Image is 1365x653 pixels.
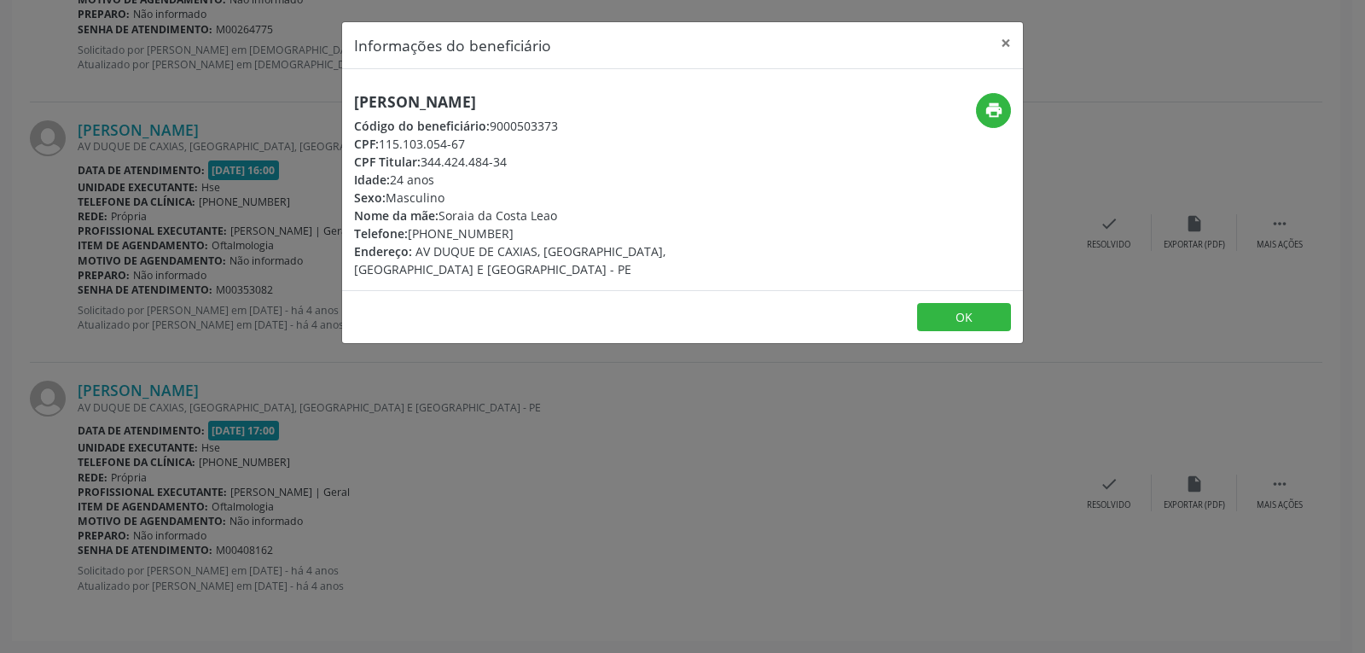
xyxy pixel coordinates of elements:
span: Nome da mãe: [354,207,439,224]
span: Endereço: [354,243,412,259]
span: AV DUQUE DE CAXIAS, [GEOGRAPHIC_DATA], [GEOGRAPHIC_DATA] E [GEOGRAPHIC_DATA] - PE [354,243,665,277]
div: Masculino [354,189,784,207]
button: Close [989,22,1023,64]
div: [PHONE_NUMBER] [354,224,784,242]
div: 344.424.484-34 [354,153,784,171]
span: Telefone: [354,225,408,242]
div: Soraia da Costa Leao [354,207,784,224]
div: 24 anos [354,171,784,189]
i: print [985,101,1003,120]
button: print [976,93,1011,128]
h5: Informações do beneficiário [354,34,551,56]
span: CPF: [354,136,379,152]
span: Código do beneficiário: [354,118,490,134]
h5: [PERSON_NAME] [354,93,784,111]
span: Sexo: [354,189,386,206]
div: 115.103.054-67 [354,135,784,153]
span: Idade: [354,172,390,188]
div: 9000503373 [354,117,784,135]
button: OK [917,303,1011,332]
span: CPF Titular: [354,154,421,170]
